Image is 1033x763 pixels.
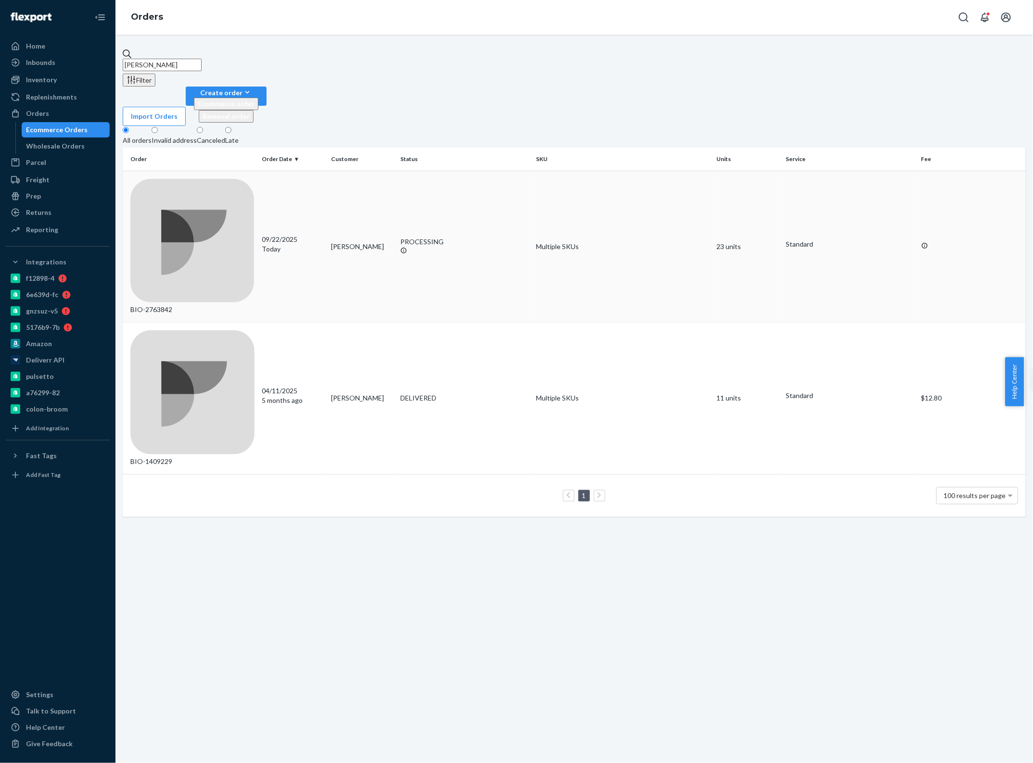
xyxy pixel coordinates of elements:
[203,112,250,120] span: Removal order
[26,41,45,51] div: Home
[580,491,588,500] a: Page 1 is your current page
[26,339,52,349] div: Amazon
[6,421,110,436] a: Add Integration
[786,391,914,400] p: Standard
[6,271,110,286] a: f12898-4
[26,372,54,381] div: pulsetto
[198,100,255,108] span: Ecommerce order
[26,208,51,217] div: Returns
[6,172,110,188] a: Freight
[6,188,110,204] a: Prep
[1005,357,1024,406] button: Help Center
[6,467,110,483] a: Add Fast Tag
[26,257,66,267] div: Integrations
[26,175,50,185] div: Freight
[130,179,255,315] div: BIO-2763842
[532,148,713,171] th: SKU
[130,330,255,466] div: BIO-1409229
[26,306,58,316] div: gnzsuz-v5
[26,141,85,151] div: Wholesale Orders
[22,138,110,154] a: Wholesale Orders
[331,155,393,163] div: Customer
[975,8,995,27] button: Open notifications
[197,136,225,145] div: Canceled
[123,148,258,171] th: Order
[262,235,324,254] div: 09/22/2025
[123,136,152,145] div: All orders
[26,739,73,749] div: Give Feedback
[90,8,110,27] button: Close Navigation
[225,136,239,145] div: Late
[26,690,53,700] div: Settings
[26,191,41,201] div: Prep
[532,323,713,475] td: Multiple SKUs
[6,385,110,400] a: a76299-82
[6,38,110,54] a: Home
[944,491,1006,500] span: 100 results per page
[996,8,1016,27] button: Open account menu
[186,87,267,106] button: Create orderEcommerce orderRemoval order
[262,396,324,405] p: 5 months ago
[26,290,58,300] div: 6e639d-fc
[26,225,58,235] div: Reporting
[786,239,914,249] p: Standard
[6,401,110,417] a: colon-broom
[26,92,77,102] div: Replenishments
[194,88,258,98] div: Create order
[6,352,110,368] a: Deliverr API
[225,127,231,133] input: Late
[123,74,155,87] button: Filter
[131,12,163,22] a: Orders
[6,320,110,335] a: 5176b9-7b
[26,451,57,461] div: Fast Tags
[713,171,782,323] td: 23 units
[152,127,158,133] input: Invalid address
[400,393,528,403] div: DELIVERED
[396,148,532,171] th: Status
[26,355,64,365] div: Deliverr API
[26,723,65,732] div: Help Center
[6,254,110,270] button: Integrations
[26,125,88,135] div: Ecommerce Orders
[6,336,110,351] a: Amazon
[6,106,110,121] a: Orders
[199,110,254,123] button: Removal order
[26,388,60,398] div: a76299-82
[6,736,110,751] button: Give Feedback
[918,323,1026,475] td: $12.80
[262,386,324,405] div: 04/11/2025
[194,98,258,110] button: Ecommerce order
[26,109,49,118] div: Orders
[6,55,110,70] a: Inbounds
[26,158,46,167] div: Parcel
[123,3,171,31] ol: breadcrumbs
[327,171,396,323] td: [PERSON_NAME]
[6,303,110,319] a: gnzsuz-v5
[6,155,110,170] a: Parcel
[713,148,782,171] th: Units
[782,148,918,171] th: Service
[713,323,782,475] td: 11 units
[6,222,110,238] a: Reporting
[400,237,528,247] div: PROCESSING
[6,369,110,384] a: pulsetto
[327,323,396,475] td: [PERSON_NAME]
[11,13,51,22] img: Flexport logo
[26,75,57,85] div: Inventory
[127,75,152,85] div: Filter
[22,122,110,138] a: Ecommerce Orders
[258,148,328,171] th: Order Date
[152,136,197,145] div: Invalid address
[6,89,110,105] a: Replenishments
[6,720,110,735] a: Help Center
[6,448,110,463] button: Fast Tags
[954,8,973,27] button: Open Search Box
[918,148,1026,171] th: Fee
[26,323,60,332] div: 5176b9-7b
[6,687,110,702] a: Settings
[26,471,61,479] div: Add Fast Tag
[26,58,55,67] div: Inbounds
[6,703,110,719] a: Talk to Support
[6,72,110,88] a: Inventory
